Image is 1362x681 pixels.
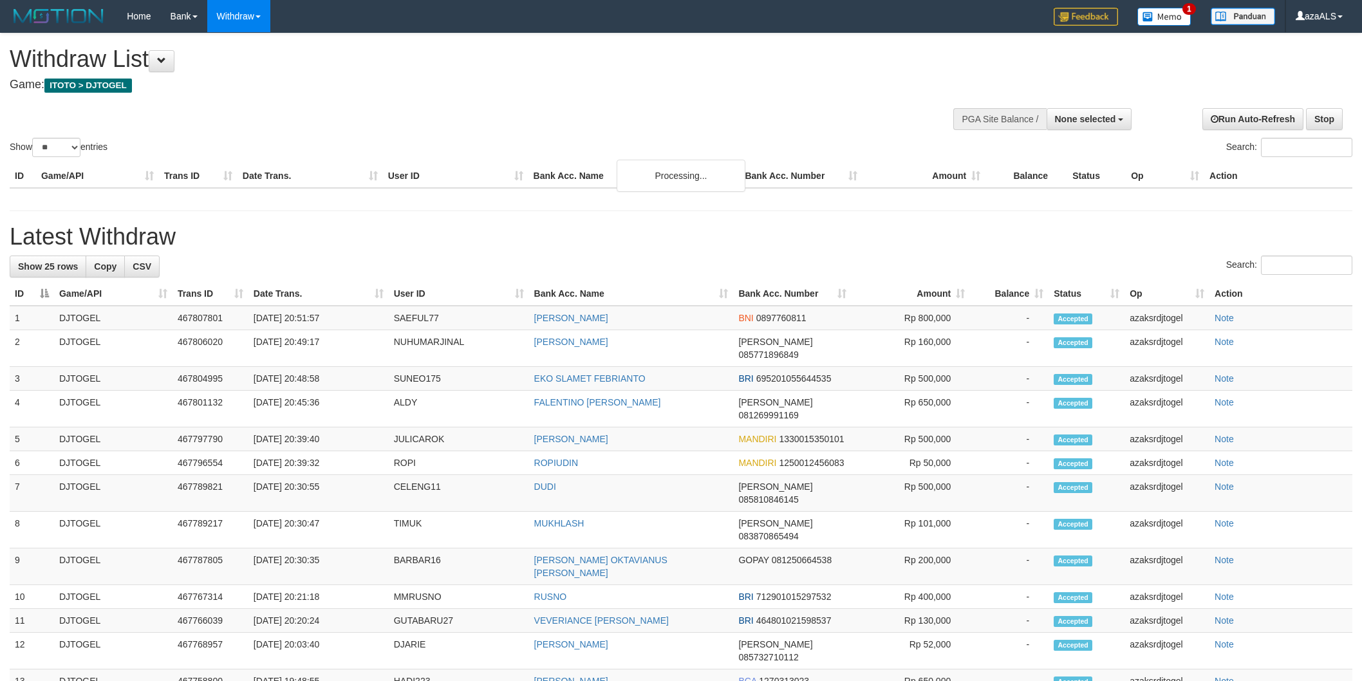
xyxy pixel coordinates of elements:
td: 467797790 [173,427,248,451]
td: [DATE] 20:30:47 [248,512,389,548]
th: Trans ID: activate to sort column ascending [173,282,248,306]
td: 467806020 [173,330,248,367]
td: 10 [10,585,54,609]
span: Accepted [1054,592,1092,603]
a: [PERSON_NAME] [534,313,608,323]
td: Rp 130,000 [852,609,970,633]
td: ALDY [389,391,529,427]
td: DJTOGEL [54,609,173,633]
td: azaksrdjtogel [1124,609,1209,633]
a: DUDI [534,481,556,492]
td: [DATE] 20:30:35 [248,548,389,585]
img: MOTION_logo.png [10,6,107,26]
span: BRI [738,615,753,626]
td: DJTOGEL [54,330,173,367]
th: Balance [985,164,1067,188]
span: Accepted [1054,398,1092,409]
span: [PERSON_NAME] [738,397,812,407]
span: Copy 712901015297532 to clipboard [756,592,832,602]
td: DJTOGEL [54,427,173,451]
td: DJTOGEL [54,633,173,669]
a: Run Auto-Refresh [1202,108,1303,130]
th: Op [1126,164,1204,188]
h4: Game: [10,79,895,91]
th: Date Trans. [238,164,383,188]
td: [DATE] 20:21:18 [248,585,389,609]
td: 467801132 [173,391,248,427]
td: 12 [10,633,54,669]
td: azaksrdjtogel [1124,585,1209,609]
label: Show entries [10,138,107,157]
label: Search: [1226,256,1352,275]
td: - [970,609,1049,633]
td: [DATE] 20:51:57 [248,306,389,330]
td: 6 [10,451,54,475]
td: [DATE] 20:03:40 [248,633,389,669]
img: Button%20Memo.svg [1137,8,1191,26]
a: Note [1215,313,1234,323]
span: Accepted [1054,374,1092,385]
th: Action [1204,164,1352,188]
select: Showentries [32,138,80,157]
a: Note [1215,518,1234,528]
a: [PERSON_NAME] [534,434,608,444]
td: GUTABARU27 [389,609,529,633]
span: [PERSON_NAME] [738,518,812,528]
span: BRI [738,592,753,602]
th: User ID [383,164,528,188]
td: 7 [10,475,54,512]
a: Note [1215,639,1234,649]
span: BNI [738,313,753,323]
td: - [970,633,1049,669]
a: Note [1215,434,1234,444]
a: Note [1215,555,1234,565]
td: TIMUK [389,512,529,548]
td: - [970,391,1049,427]
td: azaksrdjtogel [1124,391,1209,427]
a: EKO SLAMET FEBRIANTO [534,373,646,384]
td: [DATE] 20:30:55 [248,475,389,512]
div: PGA Site Balance / [953,108,1046,130]
a: Note [1215,337,1234,347]
span: Accepted [1054,434,1092,445]
td: - [970,427,1049,451]
th: Action [1209,282,1352,306]
td: - [970,512,1049,548]
td: 467768957 [173,633,248,669]
td: DJTOGEL [54,451,173,475]
th: Amount [863,164,985,188]
td: azaksrdjtogel [1124,633,1209,669]
span: Copy 1250012456083 to clipboard [779,458,844,468]
span: Copy 1330015350101 to clipboard [779,434,844,444]
th: Bank Acc. Name [528,164,740,188]
td: Rp 52,000 [852,633,970,669]
a: CSV [124,256,160,277]
a: VEVERIANCE [PERSON_NAME] [534,615,669,626]
th: Game/API: activate to sort column ascending [54,282,173,306]
td: DJTOGEL [54,512,173,548]
span: Accepted [1054,458,1092,469]
span: Accepted [1054,313,1092,324]
th: Status: activate to sort column ascending [1049,282,1124,306]
td: Rp 200,000 [852,548,970,585]
td: 467789217 [173,512,248,548]
a: [PERSON_NAME] [534,639,608,649]
a: ROPIUDIN [534,458,578,468]
label: Search: [1226,138,1352,157]
span: Accepted [1054,482,1092,493]
span: Copy 085771896849 to clipboard [738,350,798,360]
td: 8 [10,512,54,548]
span: 1 [1182,3,1196,15]
td: DJTOGEL [54,475,173,512]
button: None selected [1047,108,1132,130]
a: Stop [1306,108,1343,130]
td: 467767314 [173,585,248,609]
td: 4 [10,391,54,427]
td: - [970,306,1049,330]
td: - [970,548,1049,585]
td: CELENG11 [389,475,529,512]
span: Copy 081269991169 to clipboard [738,410,798,420]
td: DJARIE [389,633,529,669]
td: 467796554 [173,451,248,475]
td: 467807801 [173,306,248,330]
